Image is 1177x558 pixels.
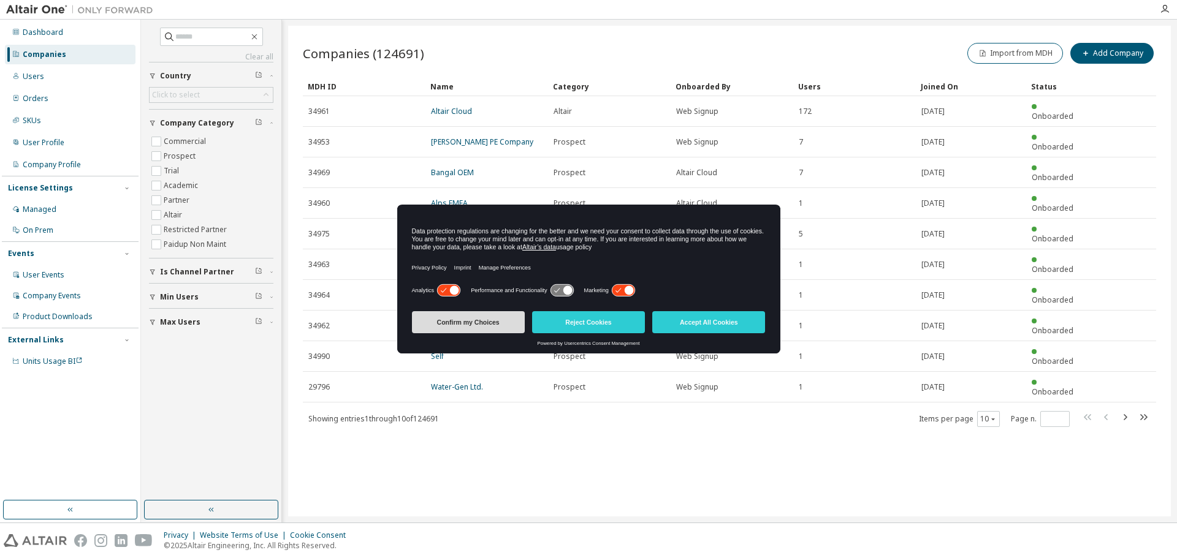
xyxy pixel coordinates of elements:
[798,77,911,96] div: Users
[308,107,330,116] span: 34961
[255,267,262,277] span: Clear filter
[431,106,472,116] a: Altair Cloud
[676,382,718,392] span: Web Signup
[430,77,543,96] div: Name
[160,267,234,277] span: Is Channel Partner
[799,168,803,178] span: 7
[23,116,41,126] div: SKUs
[1032,356,1073,366] span: Onboarded
[94,534,107,547] img: instagram.svg
[23,138,64,148] div: User Profile
[799,198,803,208] span: 1
[921,382,945,392] span: [DATE]
[799,107,812,116] span: 172
[23,291,81,301] div: Company Events
[554,137,585,147] span: Prospect
[23,205,56,214] div: Managed
[676,77,788,96] div: Onboarded By
[431,198,468,208] a: Alps EMEA
[554,198,585,208] span: Prospect
[676,352,718,361] span: Web Signup
[1011,411,1070,427] span: Page n.
[921,321,945,331] span: [DATE]
[150,88,273,102] div: Click to select
[23,356,83,366] span: Units Usage BI
[23,72,44,81] div: Users
[308,77,421,96] div: MDH ID
[149,110,273,137] button: Company Category
[115,534,128,547] img: linkedin.svg
[255,292,262,302] span: Clear filter
[308,413,439,424] span: Showing entries 1 through 10 of 124691
[4,534,67,547] img: altair_logo.svg
[255,71,262,81] span: Clear filter
[308,229,330,239] span: 34975
[308,290,330,300] span: 34964
[149,258,273,285] button: Is Channel Partner
[255,118,262,128] span: Clear filter
[23,160,81,170] div: Company Profile
[1032,386,1073,397] span: Onboarded
[164,208,185,222] label: Altair
[799,137,803,147] span: 7
[6,4,159,16] img: Altair One
[554,168,585,178] span: Prospect
[152,90,200,100] div: Click to select
[554,352,585,361] span: Prospect
[149,62,273,89] button: Country
[74,534,87,547] img: facebook.svg
[799,229,803,239] span: 5
[290,530,353,540] div: Cookie Consent
[980,414,997,424] button: 10
[1032,203,1073,213] span: Onboarded
[921,137,945,147] span: [DATE]
[164,149,198,164] label: Prospect
[149,309,273,336] button: Max Users
[303,45,424,62] span: Companies (124691)
[1032,141,1073,152] span: Onboarded
[308,137,330,147] span: 34953
[1032,295,1073,305] span: Onboarded
[431,351,444,361] a: Self
[676,168,717,178] span: Altair Cloud
[308,352,330,361] span: 34990
[431,382,483,392] a: Water-Gen Ltd.
[164,530,200,540] div: Privacy
[308,321,330,331] span: 34962
[921,107,945,116] span: [DATE]
[164,540,353,551] p: © 2025 Altair Engineering, Inc. All Rights Reserved.
[164,222,229,237] label: Restricted Partner
[921,77,1021,96] div: Joined On
[799,290,803,300] span: 1
[160,292,199,302] span: Min Users
[23,28,63,37] div: Dashboard
[255,317,262,327] span: Clear filter
[149,284,273,311] button: Min Users
[554,382,585,392] span: Prospect
[1070,43,1154,64] button: Add Company
[164,193,192,208] label: Partner
[160,118,234,128] span: Company Category
[676,137,718,147] span: Web Signup
[1032,325,1073,336] span: Onboarded
[921,229,945,239] span: [DATE]
[160,71,191,81] span: Country
[23,312,93,322] div: Product Downloads
[164,134,208,149] label: Commercial
[967,43,1063,64] button: Import from MDH
[135,534,153,547] img: youtube.svg
[8,335,64,345] div: External Links
[8,183,73,193] div: License Settings
[149,52,273,62] a: Clear all
[23,225,53,235] div: On Prem
[160,317,200,327] span: Max Users
[23,50,66,59] div: Companies
[1032,264,1073,274] span: Onboarded
[164,178,200,193] label: Academic
[919,411,1000,427] span: Items per page
[676,107,718,116] span: Web Signup
[1031,77,1083,96] div: Status
[308,260,330,270] span: 34963
[431,167,474,178] a: Bangal OEM
[1032,111,1073,121] span: Onboarded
